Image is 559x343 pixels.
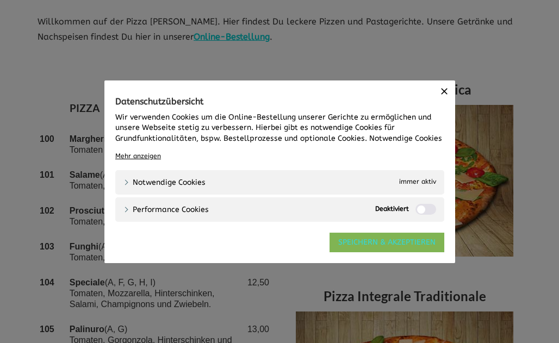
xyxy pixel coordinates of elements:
[330,232,444,252] a: SPEICHERN & AKZEPTIEREN
[115,97,444,107] h4: Datenschutzübersicht
[399,176,436,188] span: immer aktiv
[115,111,444,154] div: Wir verwenden Cookies um die Online-Bestellung unserer Gerichte zu ermöglichen und unsere Webseit...
[123,203,209,215] a: Performance Cookies
[123,176,206,188] a: Notwendige Cookies
[115,151,161,160] a: Mehr anzeigen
